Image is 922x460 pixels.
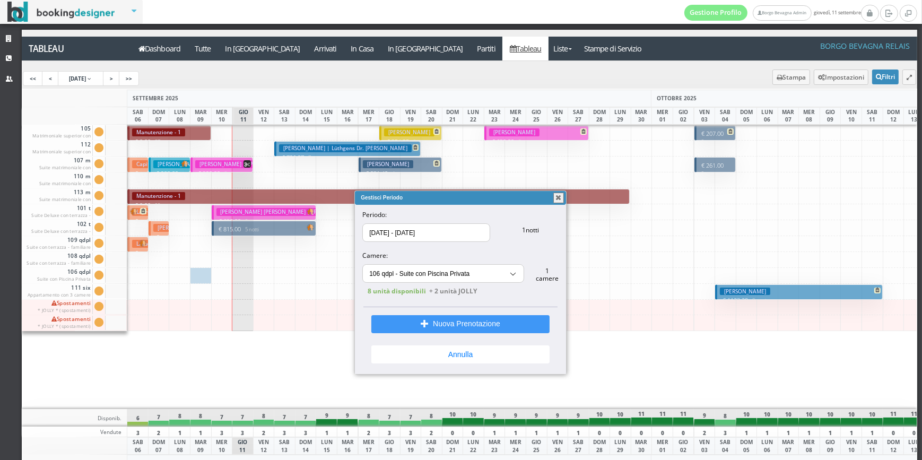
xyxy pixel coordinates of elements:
[589,427,611,437] div: 0
[484,437,506,455] div: MAR 23
[274,107,295,125] div: SAB 13
[651,409,673,427] div: 11
[547,409,569,427] div: 9
[190,157,253,172] button: [PERSON_NAME] | [PERSON_NAME] € 390.00 2 notti
[684,5,861,21] span: giovedì, 11 settembre
[24,221,93,237] span: 102 t
[522,225,526,235] span: 1
[694,427,716,437] div: 2
[699,129,733,146] p: € 207.00
[442,437,464,455] div: DOM 21
[840,409,862,427] div: 10
[530,252,564,283] div: camere
[233,107,254,125] div: GIO 11
[38,307,91,313] small: * JOLLY * (spostamenti)
[379,107,401,125] div: GIO 18
[748,297,766,304] small: 8 notti
[798,437,820,455] div: MER 08
[38,323,91,329] small: * JOLLY * (spostamenti)
[362,252,530,259] div: Camere:
[153,233,166,266] p: € 236.00
[153,169,187,186] p: € 288.00
[211,409,233,427] div: 7
[720,288,770,296] h3: [PERSON_NAME]
[568,107,589,125] div: SAB 27
[862,437,883,455] div: SAB 11
[358,437,380,455] div: MER 17
[463,437,484,455] div: LUN 22
[22,37,132,60] a: Tableau
[139,240,146,247] img: room-undefined.png
[514,138,532,145] small: 5 notti
[153,160,335,168] h3: [PERSON_NAME] [PERSON_NAME] [PERSON_NAME] | Escapes Secret
[7,2,115,22] img: BookingDesigner.com
[756,437,778,455] div: LUN 06
[337,107,359,125] div: MAR 16
[715,437,736,455] div: SAB 04
[36,268,92,283] span: 106 qdpl
[127,437,149,455] div: SAB 06
[39,180,91,194] small: Suite matrimoniale con terrazza
[211,107,233,125] div: MER 10
[484,427,506,437] div: 1
[673,437,694,455] div: GIO 02
[69,75,86,82] span: [DATE]
[24,284,93,300] span: 111 six
[715,107,736,125] div: SAB 04
[862,409,883,427] div: 10
[526,427,547,437] div: 1
[132,169,145,203] p: € 450.70
[22,409,128,427] div: Disponib.
[148,409,170,427] div: 7
[218,37,307,60] a: In [GEOGRAPHIC_DATA]
[151,202,171,209] small: 28 notti
[31,228,91,241] small: Suite Deluxe con terrazza - Tripla
[190,437,212,455] div: MAR 09
[103,71,120,86] a: >
[820,437,841,455] div: GIO 09
[133,94,178,102] span: SETTEMBRE 2025
[631,107,653,125] div: MAR 30
[127,189,630,204] button: Manutenzione - 1 € 0.00 28 notti
[232,409,254,427] div: 7
[547,427,569,437] div: 1
[694,107,716,125] div: VEN 03
[651,107,673,125] div: MER 01
[148,107,170,125] div: DOM 07
[798,107,820,125] div: MER 08
[274,427,295,437] div: 3
[589,107,611,125] div: DOM 28
[736,437,758,455] div: DOM 05
[840,427,862,437] div: 1
[701,131,728,146] small: 2 notti
[132,160,188,168] h3: Capitale Valentino
[148,427,170,437] div: 2
[151,138,171,145] small: 27 notti
[232,437,254,455] div: GIO 11
[379,437,401,455] div: GIO 18
[409,138,427,145] small: 3 notti
[756,427,778,437] div: 1
[568,409,589,427] div: 9
[220,170,238,177] small: 2 notti
[371,345,550,363] button: Annulla
[872,70,899,84] button: Filtri
[132,201,627,210] p: € 0.00
[316,107,337,125] div: LUN 15
[295,107,317,125] div: DOM 14
[505,107,526,125] div: MER 24
[39,196,91,210] small: Suite matrimoniale con terrazza
[211,437,233,455] div: MER 10
[32,133,91,146] small: Matrimoniale superior con terrazza
[24,125,93,141] span: 105
[657,94,697,102] span: OTTOBRE 2025
[547,107,569,125] div: VEN 26
[421,437,442,455] div: SAB 20
[442,107,464,125] div: DOM 21
[883,107,904,125] div: DOM 12
[421,107,442,125] div: SAB 20
[736,409,758,427] div: 10
[673,107,694,125] div: GIO 02
[778,427,799,437] div: 1
[132,217,145,250] p: € 0.00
